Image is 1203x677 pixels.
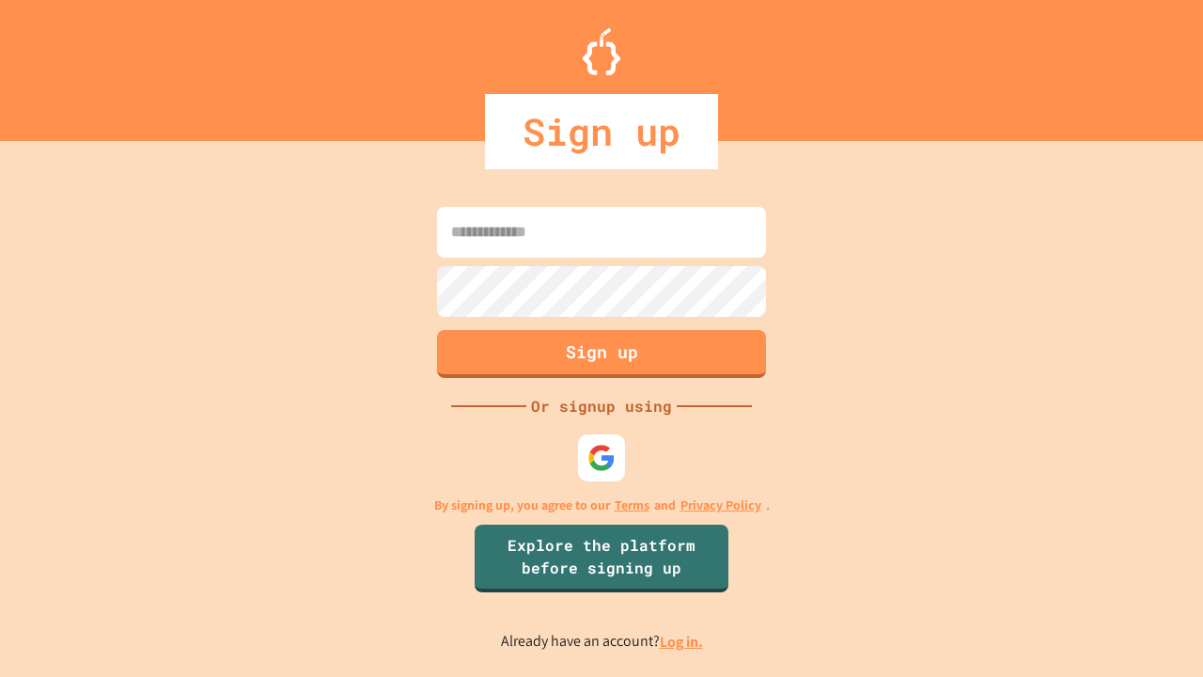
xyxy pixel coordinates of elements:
[475,525,728,592] a: Explore the platform before signing up
[660,632,703,652] a: Log in.
[485,94,718,169] div: Sign up
[615,496,649,515] a: Terms
[526,395,677,417] div: Or signup using
[501,630,703,653] p: Already have an account?
[680,496,761,515] a: Privacy Policy
[583,28,620,75] img: Logo.svg
[587,444,616,472] img: google-icon.svg
[437,330,766,378] button: Sign up
[434,496,770,515] p: By signing up, you agree to our and .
